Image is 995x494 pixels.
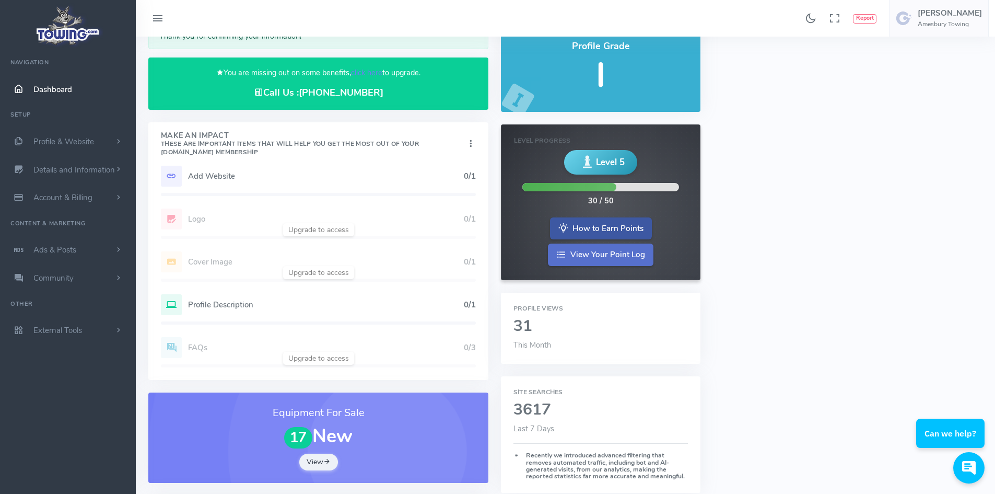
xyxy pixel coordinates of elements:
[596,156,625,169] span: Level 5
[188,172,464,180] h5: Add Website
[33,273,74,283] span: Community
[299,454,338,470] a: View
[513,305,687,312] h6: Profile Views
[513,389,687,396] h6: Site Searches
[33,192,92,203] span: Account & Billing
[161,87,476,98] h4: Call Us :
[513,452,687,480] h6: Recently we introduced advanced filtering that removes automated traffic, including bot and AI-ge...
[513,423,554,434] span: Last 7 Days
[284,427,312,449] span: 17
[908,390,995,494] iframe: Conversations
[548,244,653,266] a: View Your Point Log
[33,325,82,336] span: External Tools
[33,3,103,48] img: logo
[161,140,419,156] small: These are important items that will help you get the most out of your [DOMAIN_NAME] Membership
[896,10,912,27] img: user-image
[351,67,382,78] a: click here
[514,137,687,144] h6: Level Progress
[513,318,687,335] h2: 31
[299,86,383,99] a: [PHONE_NUMBER]
[513,57,687,94] h5: I
[161,132,465,157] h4: Make An Impact
[33,245,76,255] span: Ads & Posts
[161,67,476,79] p: You are missing out on some benefits, to upgrade.
[161,405,476,421] h3: Equipment For Sale
[918,9,982,17] h5: [PERSON_NAME]
[33,165,115,175] span: Details and Information
[550,217,652,240] a: How to Earn Points
[853,14,876,24] button: Report
[188,301,464,309] h5: Profile Description
[33,136,94,147] span: Profile & Website
[588,196,614,207] div: 30 / 50
[513,401,687,419] h2: 3617
[33,84,72,95] span: Dashboard
[161,426,476,448] h1: New
[918,21,982,28] h6: Amesbury Towing
[464,301,476,309] h5: 0/1
[513,340,551,350] span: This Month
[513,41,687,52] h4: Profile Grade
[464,172,476,180] h5: 0/1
